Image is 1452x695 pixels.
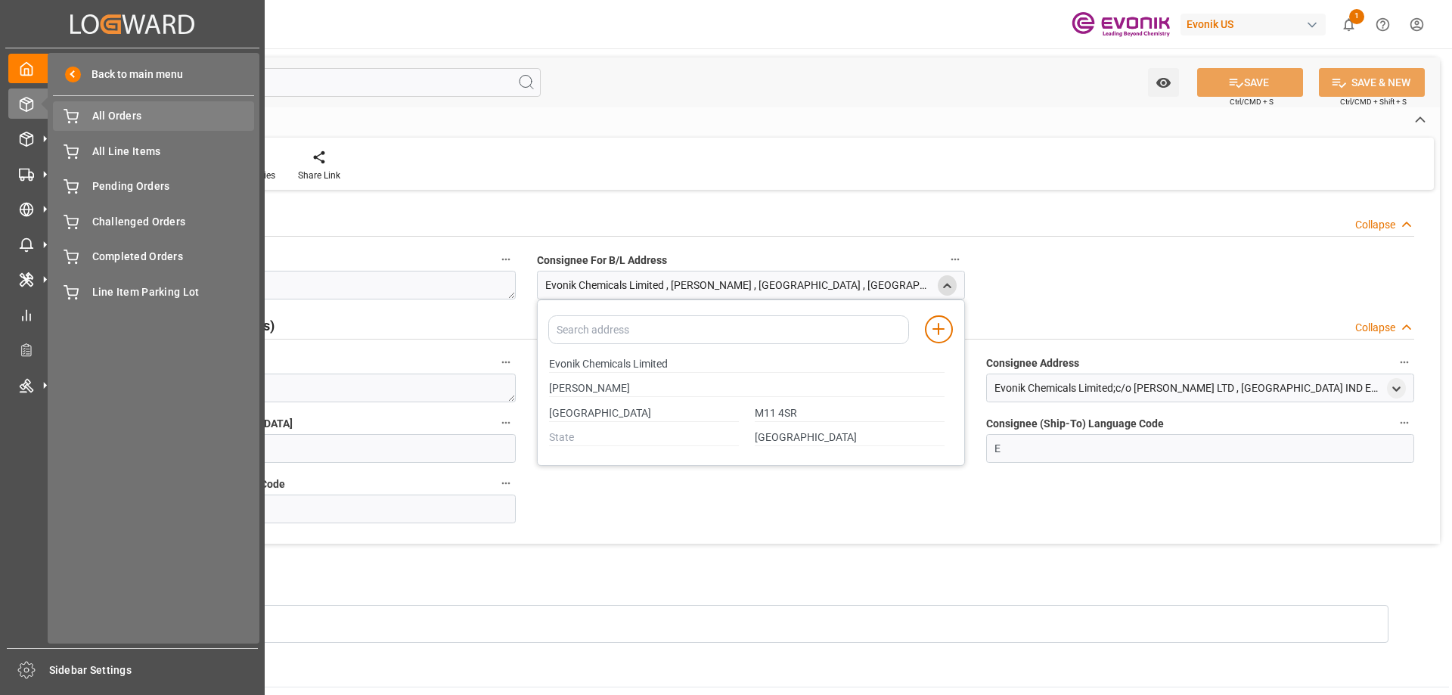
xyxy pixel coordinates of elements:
[92,284,255,300] span: Line Item Parking Lot
[548,315,909,344] input: Search address
[53,277,254,306] a: Line Item Parking Lot
[945,250,965,269] button: Consignee For B/L Address
[53,206,254,236] a: Challenged Orders
[755,405,945,422] input: Zip Code
[92,178,255,194] span: Pending Orders
[81,67,183,82] span: Back to main menu
[549,405,739,422] input: City
[1197,68,1303,97] button: SAVE
[1072,11,1170,38] img: Evonik-brand-mark-Deep-Purple-RGB.jpeg_1700498283.jpeg
[1340,96,1407,107] span: Ctrl/CMD + Shift + S
[986,416,1164,432] span: Consignee (Ship-To) Language Code
[496,473,516,493] button: Consignee (Ship-To) Language ISO Code
[549,356,945,373] input: Name
[53,101,254,131] a: All Orders
[1181,10,1332,39] button: Evonik US
[1366,8,1400,42] button: Help Center
[53,136,254,166] a: All Line Items
[92,144,255,160] span: All Line Items
[496,413,516,433] button: Consignee (Ship-To) [GEOGRAPHIC_DATA]
[88,271,516,299] textarea: Direct Consumer
[92,249,255,265] span: Completed Orders
[1332,8,1366,42] button: show 1 new notifications
[549,430,739,446] input: State
[8,54,256,83] a: My Cockpit
[1355,320,1395,336] div: Collapse
[92,108,255,124] span: All Orders
[1319,68,1425,97] button: SAVE & NEW
[1355,217,1395,233] div: Collapse
[938,275,957,296] div: close menu
[1349,9,1364,24] span: 1
[496,250,516,269] button: Ultimate Consignee Type
[496,352,516,372] button: Consignee Mail Address
[92,214,255,230] span: Challenged Orders
[1148,68,1179,97] button: open menu
[1230,96,1274,107] span: Ctrl/CMD + S
[70,68,541,97] input: Search Fields
[1395,413,1414,433] button: Consignee (Ship-To) Language Code
[549,380,945,397] input: Street
[1387,378,1406,399] div: open menu
[986,355,1079,371] span: Consignee Address
[298,169,340,182] div: Share Link
[8,299,256,329] a: My Reports
[537,253,667,268] span: Consignee For B/L Address
[53,242,254,271] a: Completed Orders
[1395,352,1414,372] button: Consignee Address
[8,335,256,365] a: Transport Planner
[49,662,259,678] span: Sidebar Settings
[53,172,254,201] a: Pending Orders
[545,278,934,293] div: Evonik Chemicals Limited , [PERSON_NAME] , [GEOGRAPHIC_DATA] , [GEOGRAPHIC_DATA] - M11 4SR
[994,380,1383,396] div: Evonik Chemicals Limited;c/o [PERSON_NAME] LTD , [GEOGRAPHIC_DATA] IND ESTATE;RECEPTION A , [GEOG...
[1181,14,1326,36] div: Evonik US
[755,430,945,446] input: Country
